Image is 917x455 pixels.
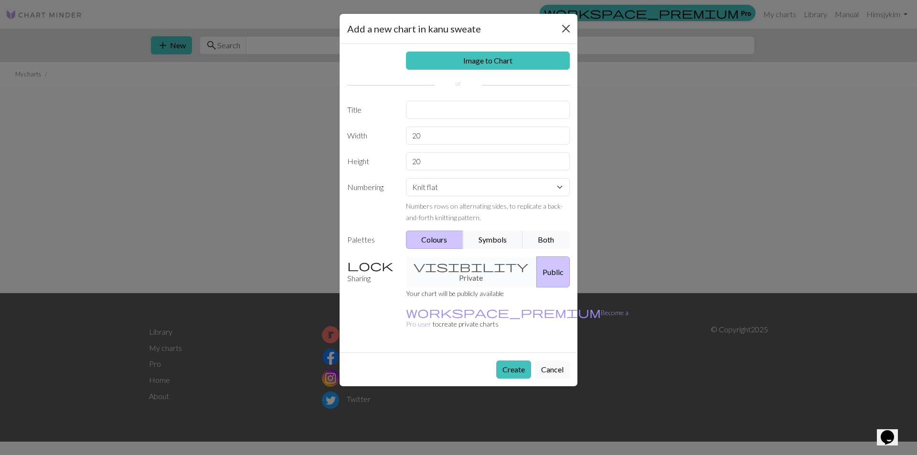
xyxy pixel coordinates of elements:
[406,289,504,297] small: Your chart will be publicly available
[496,360,531,379] button: Create
[406,202,563,222] small: Numbers rows on alternating sides, to replicate a back-and-forth knitting pattern.
[406,52,570,70] a: Image to Chart
[406,308,629,328] a: Become a Pro user
[341,127,400,145] label: Width
[341,231,400,249] label: Palettes
[341,101,400,119] label: Title
[406,231,464,249] button: Colours
[341,178,400,223] label: Numbering
[535,360,570,379] button: Cancel
[558,21,574,36] button: Close
[406,306,601,319] span: workspace_premium
[522,231,570,249] button: Both
[877,417,907,445] iframe: chat widget
[536,256,570,287] button: Public
[406,308,629,328] small: to create private charts
[341,256,400,287] label: Sharing
[347,21,481,36] h5: Add a new chart in kanu sweate
[463,231,523,249] button: Symbols
[341,152,400,170] label: Height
